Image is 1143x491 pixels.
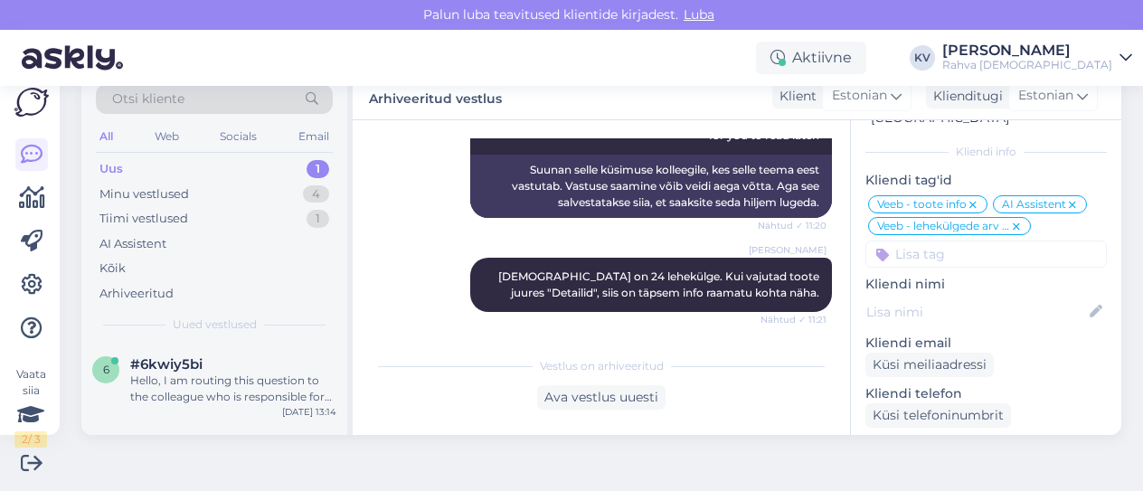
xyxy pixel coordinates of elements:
[99,285,174,303] div: Arhiveeritud
[942,43,1112,58] div: [PERSON_NAME]
[14,366,47,448] div: Vaata siia
[303,185,329,203] div: 4
[282,405,336,419] div: [DATE] 13:14
[1018,86,1073,106] span: Estonian
[865,384,1107,403] p: Kliendi telefon
[307,160,329,178] div: 1
[865,275,1107,294] p: Kliendi nimi
[910,45,935,71] div: KV
[865,403,1011,428] div: Küsi telefoninumbrit
[537,385,666,410] div: Ava vestlus uuesti
[678,6,720,23] span: Luba
[865,241,1107,268] input: Lisa tag
[759,313,827,326] span: Nähtud ✓ 11:21
[470,155,832,218] div: Suunan selle küsimuse kolleegile, kes selle teema eest vastutab. Vastuse saamine võib veidi aega ...
[877,221,1010,231] span: Veeb - lehekülgede arv raamatus
[173,316,257,333] span: Uued vestlused
[749,243,827,257] span: [PERSON_NAME]
[865,353,994,377] div: Küsi meiliaadressi
[865,334,1107,353] p: Kliendi email
[926,87,1003,106] div: Klienditugi
[865,171,1107,190] p: Kliendi tag'id
[295,125,333,148] div: Email
[866,302,1086,322] input: Lisa nimi
[112,90,184,109] span: Otsi kliente
[942,58,1112,72] div: Rahva [DEMOGRAPHIC_DATA]
[99,260,126,278] div: Kõik
[130,373,336,405] div: Hello, I am routing this question to the colleague who is responsible for this topic. The reply m...
[99,235,166,253] div: AI Assistent
[540,358,664,374] span: Vestlus on arhiveeritud
[498,269,822,299] span: [DEMOGRAPHIC_DATA] on 24 lehekülge. Kui vajutad toote juures "Detailid", siis on täpsem info raam...
[307,210,329,228] div: 1
[14,431,47,448] div: 2 / 3
[758,219,827,232] span: Nähtud ✓ 11:20
[772,87,817,106] div: Klient
[865,144,1107,160] div: Kliendi info
[877,199,967,210] span: Veeb - toote info
[99,160,123,178] div: Uus
[130,356,203,373] span: #6kwiy5bi
[1002,199,1066,210] span: AI Assistent
[151,125,183,148] div: Web
[103,363,109,376] span: 6
[216,125,260,148] div: Socials
[14,88,49,117] img: Askly Logo
[99,185,189,203] div: Minu vestlused
[99,210,188,228] div: Tiimi vestlused
[832,86,887,106] span: Estonian
[942,43,1132,72] a: [PERSON_NAME]Rahva [DEMOGRAPHIC_DATA]
[756,42,866,74] div: Aktiivne
[369,84,502,109] label: Arhiveeritud vestlus
[96,125,117,148] div: All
